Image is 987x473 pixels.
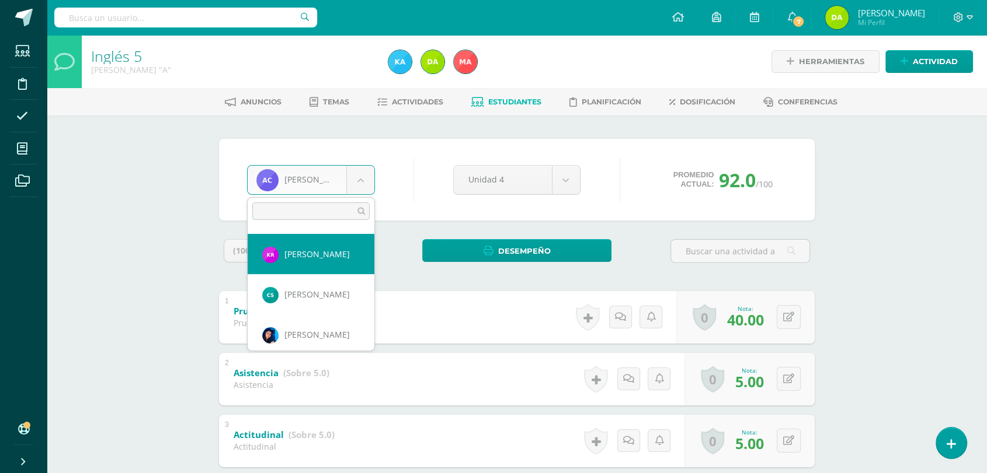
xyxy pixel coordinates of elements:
span: [PERSON_NAME] [284,289,350,300]
img: 8a36f37002487d0bbe86654f903273ec.png [262,287,279,303]
img: 299317a2a686b04900e986a93434e997.png [262,327,279,344]
span: [PERSON_NAME] [284,248,350,260]
span: [PERSON_NAME] [284,329,350,340]
img: 411a1dc06591541ac16ce8758a3eadde.png [262,247,279,263]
